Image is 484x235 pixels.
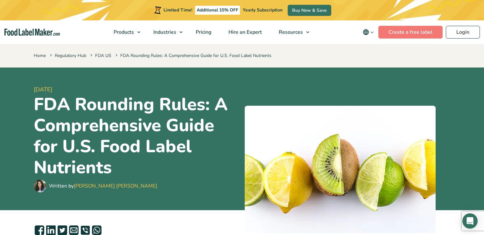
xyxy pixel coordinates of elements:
[49,182,157,190] div: Written by
[270,20,312,44] a: Resources
[105,20,144,44] a: Products
[164,7,192,13] span: Limited Time!
[151,29,177,36] span: Industries
[378,26,443,39] a: Create a free label
[145,20,186,44] a: Industries
[220,20,269,44] a: Hire an Expert
[55,53,86,59] a: Regulatory Hub
[462,213,478,229] div: Open Intercom Messenger
[34,94,240,178] h1: FDA Rounding Rules: A Comprehensive Guide for U.S. Food Label Nutrients
[34,53,46,59] a: Home
[95,53,111,59] a: FDA US
[34,85,240,94] span: [DATE]
[446,26,480,39] a: Login
[187,20,219,44] a: Pricing
[277,29,304,36] span: Resources
[74,182,157,189] a: [PERSON_NAME] [PERSON_NAME]
[243,7,283,13] span: Yearly Subscription
[114,53,271,59] span: FDA Rounding Rules: A Comprehensive Guide for U.S. Food Label Nutrients
[34,180,46,192] img: Maria Abi Hanna - Food Label Maker
[194,29,212,36] span: Pricing
[288,5,331,16] a: Buy Now & Save
[227,29,263,36] span: Hire an Expert
[195,6,240,15] span: Additional 15% OFF
[112,29,135,36] span: Products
